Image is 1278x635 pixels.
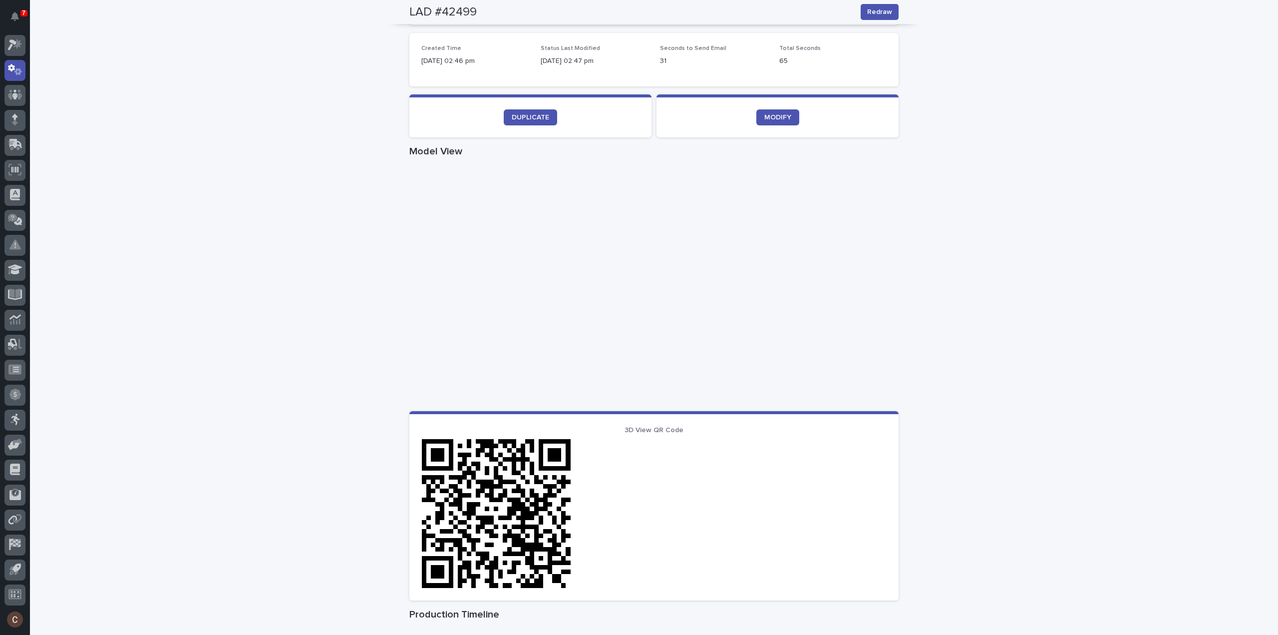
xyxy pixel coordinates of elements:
h2: LAD #42499 [409,5,477,19]
span: Redraw [867,7,892,17]
p: [DATE] 02:47 pm [541,56,648,66]
button: Notifications [4,6,25,27]
button: users-avatar [4,609,25,630]
span: DUPLICATE [512,114,549,121]
p: 7 [22,9,25,16]
iframe: Model View [409,161,899,411]
a: MODIFY [756,109,799,125]
p: 31 [660,56,767,66]
p: [DATE] 02:46 pm [421,56,529,66]
span: Seconds to Send Email [660,45,726,51]
img: QR Code [421,439,571,589]
span: Total Seconds [779,45,821,51]
span: Created Time [421,45,461,51]
button: Redraw [861,4,899,20]
div: Notifications7 [12,12,25,28]
p: 65 [779,56,887,66]
h1: Production Timeline [409,609,899,621]
h1: Model View [409,145,899,157]
span: MODIFY [764,114,791,121]
span: Status Last Modified [541,45,600,51]
span: 3D View QR Code [625,427,683,434]
a: DUPLICATE [504,109,557,125]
